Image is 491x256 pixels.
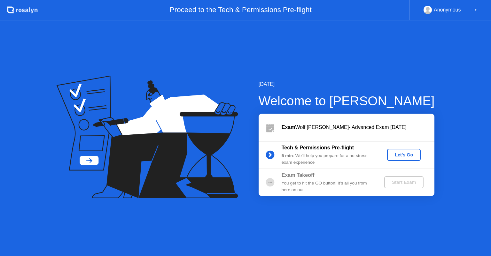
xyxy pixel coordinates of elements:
div: Start Exam [387,180,421,185]
b: Tech & Permissions Pre-flight [282,145,354,150]
b: Exam [282,124,295,130]
div: [DATE] [259,80,435,88]
b: Exam Takeoff [282,172,315,178]
div: Welcome to [PERSON_NAME] [259,91,435,110]
div: Let's Go [390,152,418,157]
div: ▼ [474,6,477,14]
div: : We’ll help you prepare for a no-stress exam experience [282,153,374,166]
button: Start Exam [384,176,424,188]
div: Wolf [PERSON_NAME]- Advanced Exam [DATE] [282,124,434,131]
div: Anonymous [434,6,461,14]
div: You get to hit the GO button! It’s all you from here on out [282,180,374,193]
button: Let's Go [387,149,421,161]
b: 5 min [282,153,293,158]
